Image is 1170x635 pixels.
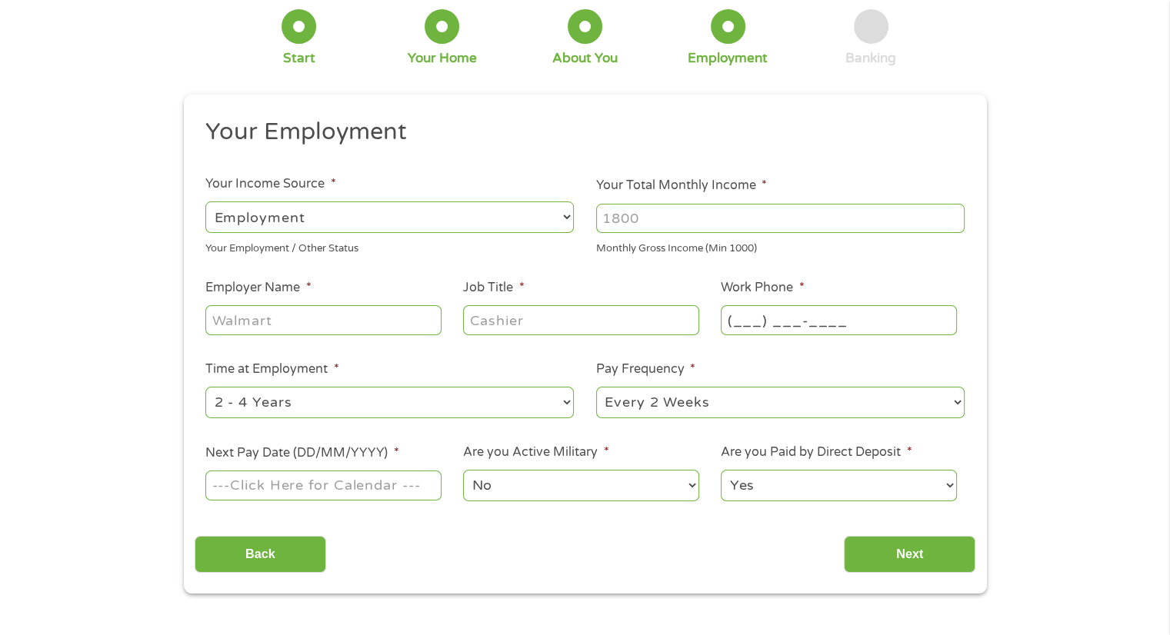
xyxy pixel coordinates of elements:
div: Your Home [408,50,477,67]
div: Your Employment / Other Status [205,236,574,257]
label: Pay Frequency [596,361,695,377]
input: Back [195,536,326,573]
label: Next Pay Date (DD/MM/YYYY) [205,445,398,461]
label: Your Total Monthly Income [596,178,767,194]
input: Next [844,536,975,573]
label: Employer Name [205,280,311,296]
label: Work Phone [721,280,804,296]
input: 1800 [596,204,965,233]
div: Monthly Gross Income (Min 1000) [596,236,965,257]
label: Job Title [463,280,524,296]
div: Banking [845,50,896,67]
input: Walmart [205,305,441,334]
label: Are you Active Military [463,444,608,460]
input: Cashier [463,305,698,334]
div: Start [283,50,315,67]
input: ---Click Here for Calendar --- [205,470,441,500]
h2: Your Employment [205,117,953,148]
div: About You [552,50,618,67]
div: Employment [688,50,768,67]
input: (231) 754-4010 [721,305,956,334]
label: Your Income Source [205,176,335,192]
label: Time at Employment [205,361,338,377]
label: Are you Paid by Direct Deposit [721,444,912,460]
